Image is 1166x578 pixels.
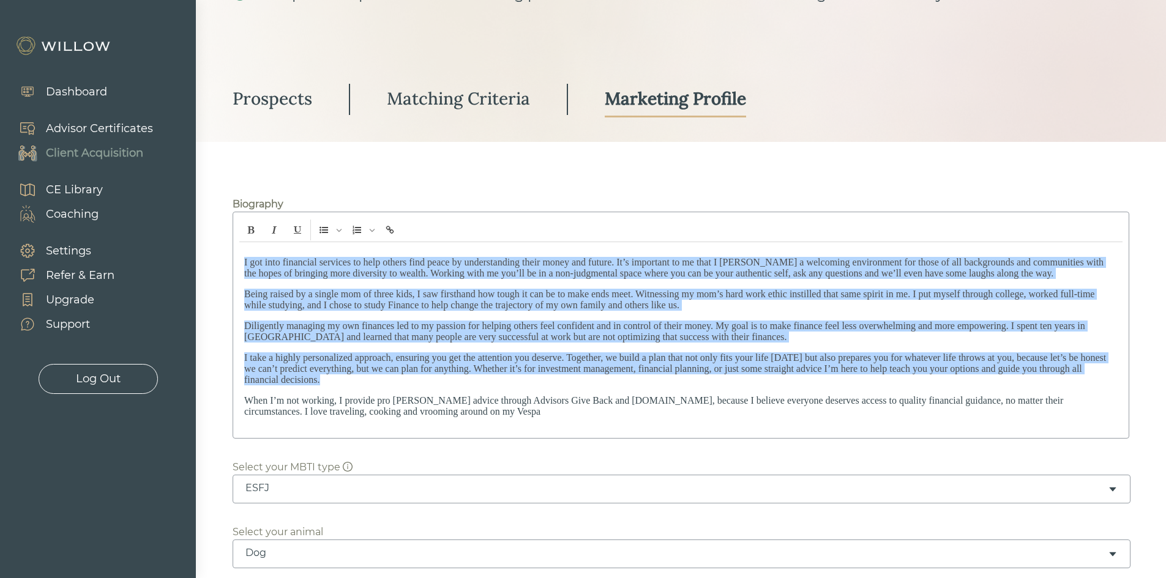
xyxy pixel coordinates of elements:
span: Bold [240,220,262,240]
p: Diligently managing my own finances led to my passion for helping others feel confident and in co... [244,320,1118,343]
div: Refer & Earn [46,267,114,284]
a: Upgrade [6,287,114,312]
div: Coaching [46,206,99,223]
div: Settings [46,243,91,259]
div: Advisor Certificates [46,120,153,137]
a: CE Library [6,177,103,202]
div: Matching Criteria [387,87,530,109]
a: Matching Criteria [387,81,530,117]
span: Select your MBTI type [233,461,353,473]
div: Log Out [76,371,121,387]
div: Prospects [233,87,312,109]
p: Being raised by a single mom of three kids, I saw firsthand how tough it can be to make ends meet... [244,289,1118,311]
a: Prospects [233,81,312,117]
span: caret-down [1108,549,1118,559]
a: Settings [6,239,114,263]
a: Coaching [6,202,103,226]
div: Biography [233,197,283,212]
span: Insert link [379,220,401,240]
a: Marketing Profile [605,81,746,117]
span: Italic [263,220,285,240]
a: Refer & Earn [6,263,114,287]
div: ESFJ [245,481,1108,495]
div: Support [46,316,90,333]
p: I take a highly personalized approach, ensuring you get the attention you deserve. Together, we b... [244,352,1118,385]
a: Dashboard [6,80,107,104]
a: Advisor Certificates [6,116,153,141]
span: info-circle [343,462,353,472]
span: caret-down [1108,484,1118,494]
div: Select your animal [233,525,323,539]
span: Insert Unordered List [313,220,345,240]
div: Marketing Profile [605,87,746,109]
div: CE Library [46,182,103,198]
span: Underline [286,220,308,240]
p: I got into financial services to help others find peace by understanding their money and future. ... [244,257,1118,279]
div: Upgrade [46,292,94,308]
div: Dashboard [46,84,107,100]
img: Willow [15,36,113,56]
span: Insert Ordered List [346,220,378,240]
div: Dog [245,546,1108,560]
a: Client Acquisition [6,141,153,165]
div: Client Acquisition [46,145,143,161]
p: When I’m not working, I provide pro [PERSON_NAME] advice through Advisors Give Back and [DOMAIN_N... [244,395,1118,417]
